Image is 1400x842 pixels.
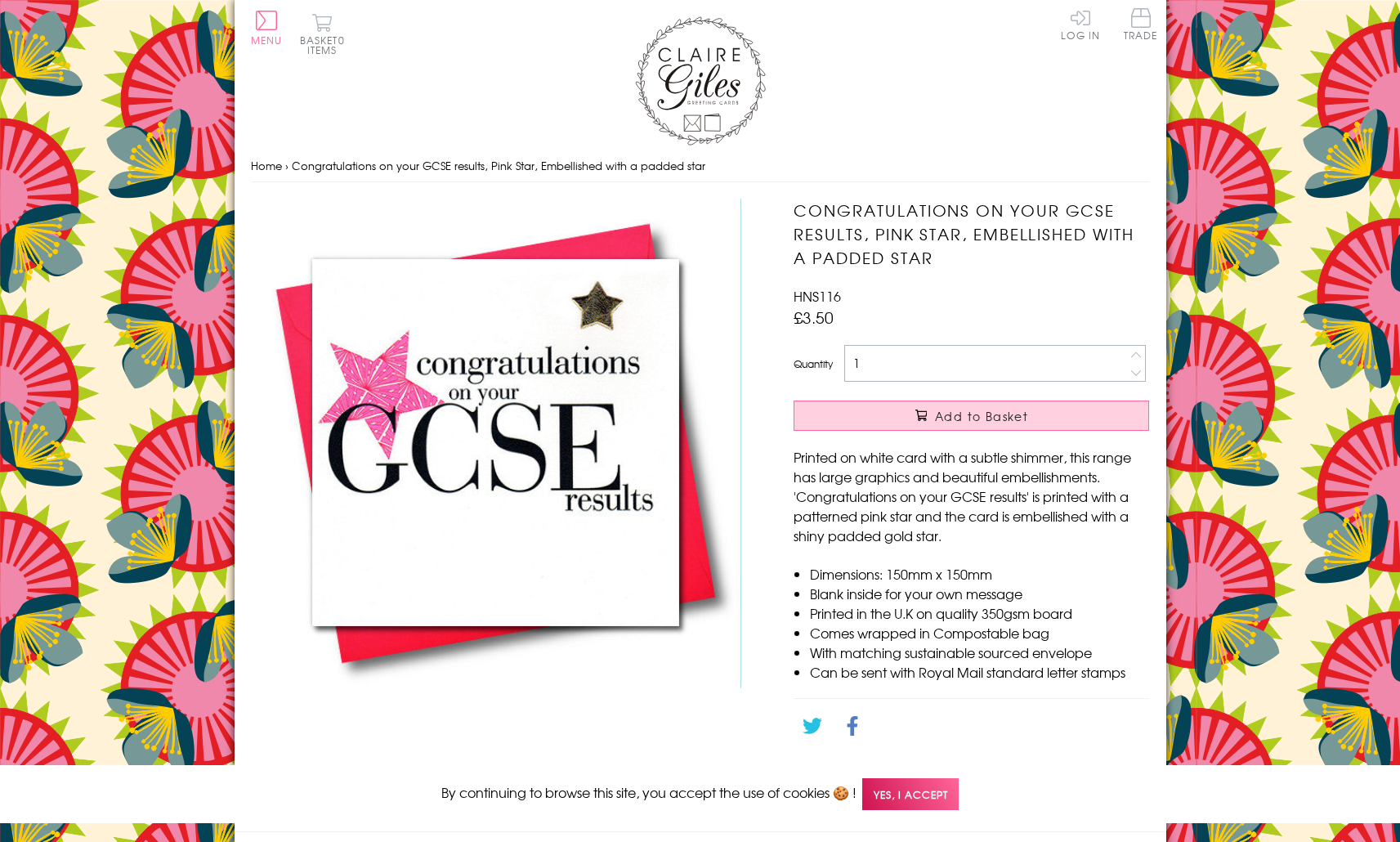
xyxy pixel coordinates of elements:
[794,401,1149,431] button: Add to Basket
[300,13,345,55] button: Basket0 items
[810,643,1149,662] li: With matching sustainable sourced envelope
[251,33,283,47] span: Menu
[794,286,841,306] span: HNS116
[251,150,1150,183] nav: breadcrumbs
[635,16,766,146] img: Claire Giles Greetings Cards
[285,158,288,173] span: ›
[935,408,1028,424] span: Add to Basket
[251,11,283,45] button: Menu
[794,356,833,371] label: Quantity
[251,199,741,688] img: Congratulations on your GCSE results, Pink Star, Embellished with a padded star
[251,158,282,173] a: Home
[862,778,959,810] span: Yes, I accept
[807,760,966,780] a: Go back to the collection
[810,564,1149,584] li: Dimensions: 150mm x 150mm
[1124,8,1158,40] span: Trade
[810,584,1149,603] li: Blank inside for your own message
[307,33,345,57] span: 0 items
[810,623,1149,643] li: Comes wrapped in Compostable bag
[794,306,834,329] span: £3.50
[810,603,1149,623] li: Printed in the U.K on quality 350gsm board
[1061,8,1100,40] a: Log In
[794,199,1149,269] h1: Congratulations on your GCSE results, Pink Star, Embellished with a padded star
[1124,8,1158,43] a: Trade
[292,158,705,173] span: Congratulations on your GCSE results, Pink Star, Embellished with a padded star
[794,447,1149,545] p: Printed on white card with a subtle shimmer, this range has large graphics and beautiful embellis...
[810,662,1149,682] li: Can be sent with Royal Mail standard letter stamps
